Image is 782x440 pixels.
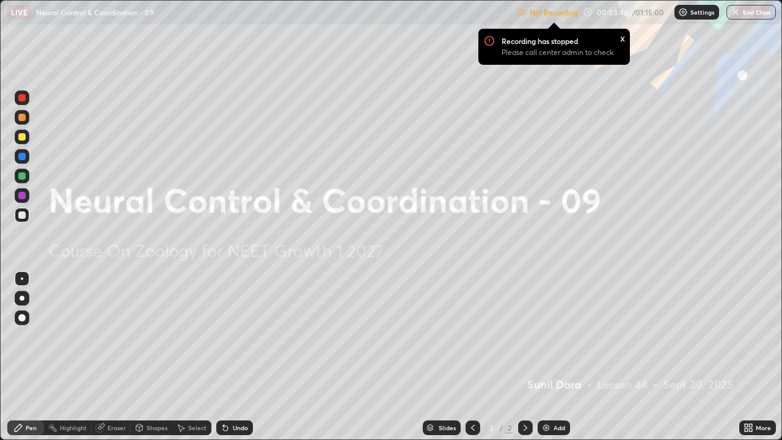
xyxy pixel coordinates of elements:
img: Recording Icon [484,35,494,46]
div: / [500,424,503,431]
div: 2 [485,424,497,431]
img: add-slide-button [541,423,551,433]
p: Neural Control & Coordination - 09 [36,7,154,17]
p: LIVE [11,7,27,17]
div: 2 [506,422,513,433]
div: Add [554,425,565,431]
div: Highlight [60,425,87,431]
div: Slides [439,425,456,431]
div: x [620,31,625,44]
img: not-recording.2f5abfab.svg [517,7,527,17]
div: Eraser [108,425,126,431]
p: Please call center admin to check [502,48,613,57]
p: Settings [690,9,714,15]
p: Not Recording [530,8,578,17]
div: Shapes [147,425,167,431]
div: Pen [26,425,37,431]
div: Select [188,425,206,431]
div: More [756,425,771,431]
img: end-class-cross [731,7,740,17]
p: Recording has stopped [502,36,578,46]
div: Undo [233,425,248,431]
img: class-settings-icons [678,7,688,17]
button: End Class [726,5,776,20]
